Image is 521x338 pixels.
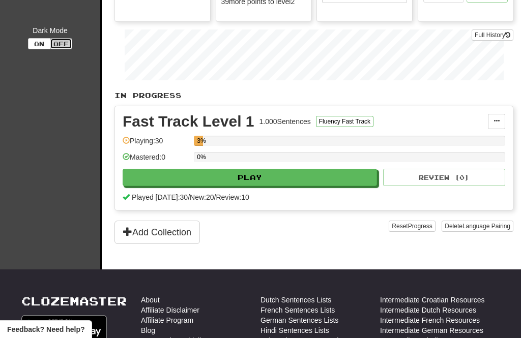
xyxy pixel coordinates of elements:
button: Full History [472,29,513,41]
button: Review (0) [383,169,505,186]
button: DeleteLanguage Pairing [442,221,513,232]
button: Off [50,38,72,49]
a: Intermediate French Resources [380,315,480,325]
div: Dark Mode [8,25,93,36]
button: Play [123,169,377,186]
div: Playing: 30 [123,136,189,152]
a: Dutch Sentences Lists [260,295,331,305]
button: Add Collection [114,221,200,244]
button: Fluency Fast Track [316,116,373,127]
a: Clozemaster [21,295,127,308]
button: On [28,38,50,49]
div: 3% [197,136,203,146]
button: ResetProgress [389,221,435,232]
a: German Sentences Lists [260,315,338,325]
span: / [188,193,190,201]
a: Affiliate Program [141,315,193,325]
span: Language Pairing [462,223,510,230]
span: / [214,193,216,201]
span: Review: 10 [216,193,249,201]
div: 1.000 Sentences [259,116,311,127]
a: Blog [141,325,155,335]
span: Played [DATE]: 30 [132,193,188,201]
a: Affiliate Disclaimer [141,305,199,315]
span: Progress [408,223,432,230]
span: Open feedback widget [7,324,84,334]
p: In Progress [114,90,513,101]
div: Mastered: 0 [123,152,189,169]
a: Intermediate Dutch Resources [380,305,476,315]
a: About [141,295,160,305]
div: Fast Track Level 1 [123,114,254,129]
a: French Sentences Lists [260,305,335,315]
a: Hindi Sentences Lists [260,325,329,335]
a: Intermediate German Resources [380,325,483,335]
span: New: 20 [190,193,214,201]
a: Intermediate Croatian Resources [380,295,484,305]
